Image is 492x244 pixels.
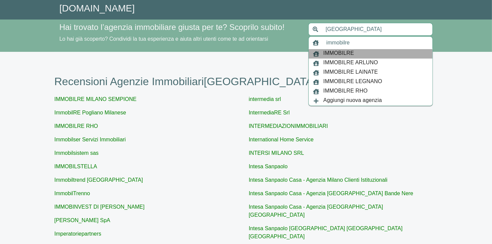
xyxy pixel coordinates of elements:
a: Imperatoriepartners [54,231,102,237]
a: Immobilser Servizi Immobiliari [54,137,126,142]
a: IMMOBILRE RHO [54,123,98,129]
input: Inserisci area di ricerca (Comune o Provincia) [322,23,433,36]
a: International Home Service [249,137,314,142]
h4: Hai trovato l’agenzia immobiliare giusta per te? Scoprilo subito! [60,23,300,32]
span: IMMOBILRE ARLUNO [324,59,378,68]
a: IMMOBILSTELLA [54,164,97,169]
a: Intesa Sanpaolo Casa - Agenzia Milano Clienti Istituzionali [249,177,388,183]
a: Immobilsistem sas [54,150,99,156]
span: IMMOBILRE LAINATE [324,68,378,77]
h1: Recensioni Agenzie Immobiliari [GEOGRAPHIC_DATA] [54,75,438,88]
a: IMMOBILRE MILANO SEMPIONE [54,96,137,102]
a: INTERSI MILANO SRL [249,150,304,156]
a: Intesa Sanpaolo [249,164,288,169]
a: INTERMEDIAZIONIMMOBILIARI [249,123,328,129]
a: IMMOBINVEST DI [PERSON_NAME] [54,204,145,210]
a: [DOMAIN_NAME] [60,3,135,13]
a: Immobiltrend [GEOGRAPHIC_DATA] [54,177,143,183]
p: Lo hai già scoperto? Condividi la tua esperienza e aiuta altri utenti come te ad orientarsi [60,35,300,43]
a: Intesa Sanpaolo [GEOGRAPHIC_DATA] [GEOGRAPHIC_DATA] [GEOGRAPHIC_DATA] [249,225,403,239]
span: IMMOBILRE [324,49,354,59]
a: [PERSON_NAME] SpA [54,217,110,223]
input: Inserisci nome agenzia immobiliare [323,36,433,49]
span: IMMOBILRE RHO [324,87,368,96]
span: IMMOBILRE LEGNANO [324,77,382,87]
span: Aggiungi nuova agenzia [324,96,382,106]
a: ImmobilRE Pogliano Milanese [54,110,126,115]
a: Intesa Sanpaolo Casa - Agenzia [GEOGRAPHIC_DATA] [GEOGRAPHIC_DATA] [249,204,383,218]
a: ImmobilTrenno [54,190,90,196]
a: IntermediaRE Srl [249,110,290,115]
a: Intesa Sanpaolo Casa - Agenzia [GEOGRAPHIC_DATA] Bande Nere [249,190,413,196]
a: intermedia srl [249,96,281,102]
